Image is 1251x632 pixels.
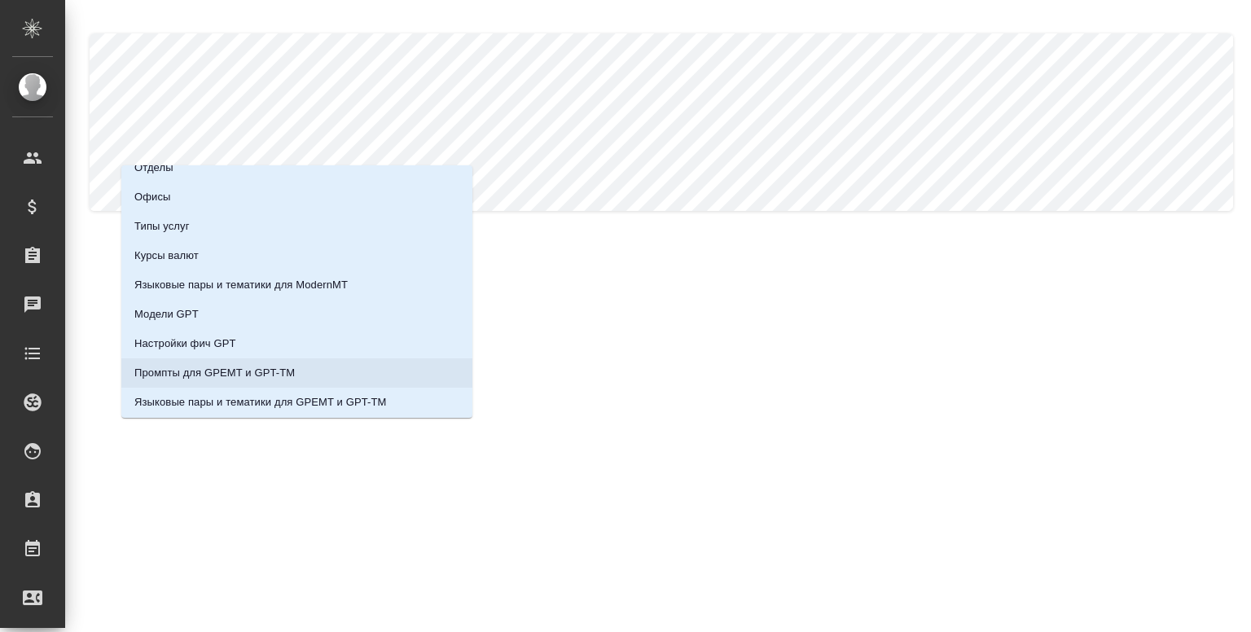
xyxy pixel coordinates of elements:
[134,248,199,264] p: Курсы валют
[134,336,236,352] p: Настройки фич GPT
[134,394,387,410] p: Языковые пары и тематики для GPEMT и GPT-TM
[134,365,295,381] p: Промпты для GPEMT и GPT-TM
[134,277,348,293] p: Языковые пары и тематики для ModernMT
[134,160,173,176] p: Отделы
[134,306,199,323] p: Модели GPT
[134,189,171,205] p: Офисы
[134,218,190,235] p: Типы услуг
